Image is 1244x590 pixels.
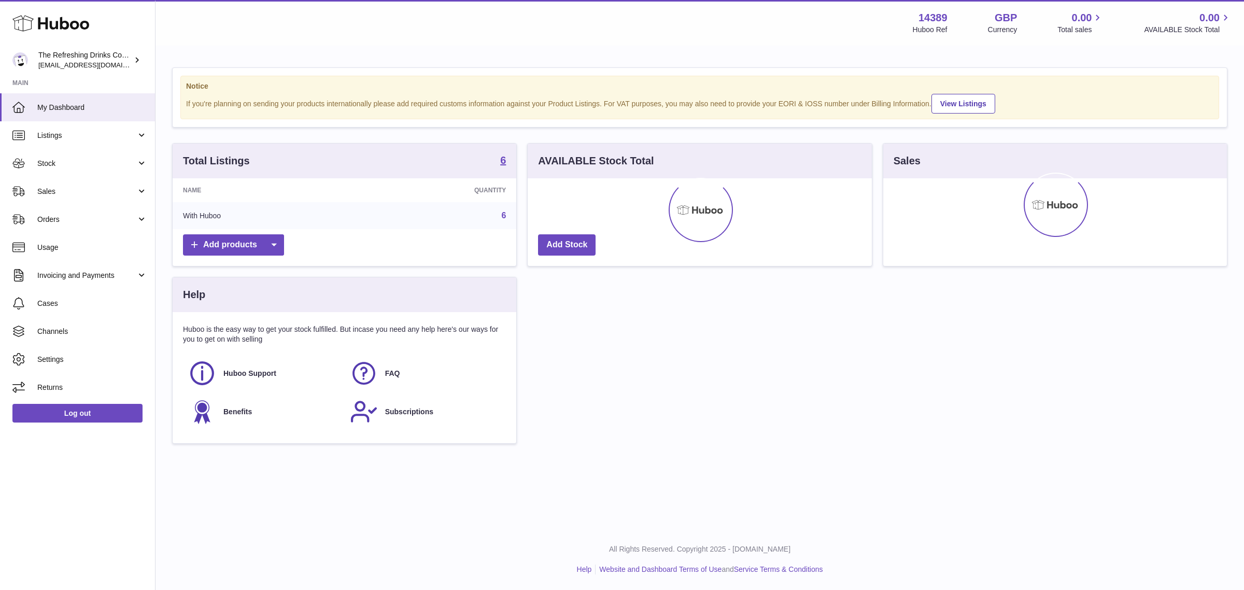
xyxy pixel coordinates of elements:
img: internalAdmin-14389@internal.huboo.com [12,52,28,68]
span: Subscriptions [385,407,433,417]
a: 6 [501,211,506,220]
span: Cases [37,299,147,308]
a: 0.00 Total sales [1057,11,1104,35]
span: Usage [37,243,147,252]
span: 0.00 [1072,11,1092,25]
h3: Sales [894,154,921,168]
a: 6 [500,155,506,167]
a: Help [577,565,592,573]
a: Website and Dashboard Terms of Use [599,565,722,573]
td: With Huboo [173,202,354,229]
a: Add products [183,234,284,256]
a: Log out [12,404,143,423]
a: Benefits [188,398,340,426]
span: Settings [37,355,147,364]
a: FAQ [350,359,501,387]
span: Invoicing and Payments [37,271,136,280]
a: 0.00 AVAILABLE Stock Total [1144,11,1232,35]
span: Stock [37,159,136,168]
h3: Total Listings [183,154,250,168]
div: If you're planning on sending your products internationally please add required customs informati... [186,92,1213,114]
a: Huboo Support [188,359,340,387]
span: 0.00 [1199,11,1220,25]
a: Subscriptions [350,398,501,426]
div: Huboo Ref [913,25,948,35]
p: Huboo is the easy way to get your stock fulfilled. But incase you need any help here's our ways f... [183,325,506,344]
li: and [596,565,823,574]
th: Name [173,178,354,202]
span: [EMAIL_ADDRESS][DOMAIN_NAME] [38,61,152,69]
span: Listings [37,131,136,141]
span: My Dashboard [37,103,147,113]
span: Returns [37,383,147,392]
span: Orders [37,215,136,224]
span: Total sales [1057,25,1104,35]
strong: 14389 [918,11,948,25]
span: AVAILABLE Stock Total [1144,25,1232,35]
span: FAQ [385,369,400,378]
a: Add Stock [538,234,596,256]
h3: Help [183,288,205,302]
strong: Notice [186,81,1213,91]
div: Currency [988,25,1017,35]
th: Quantity [354,178,516,202]
span: Benefits [223,407,252,417]
h3: AVAILABLE Stock Total [538,154,654,168]
a: Service Terms & Conditions [734,565,823,573]
span: Huboo Support [223,369,276,378]
p: All Rights Reserved. Copyright 2025 - [DOMAIN_NAME] [164,544,1236,554]
div: The Refreshing Drinks Company [38,50,132,70]
strong: 6 [500,155,506,165]
span: Sales [37,187,136,196]
strong: GBP [995,11,1017,25]
a: View Listings [931,94,995,114]
span: Channels [37,327,147,336]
